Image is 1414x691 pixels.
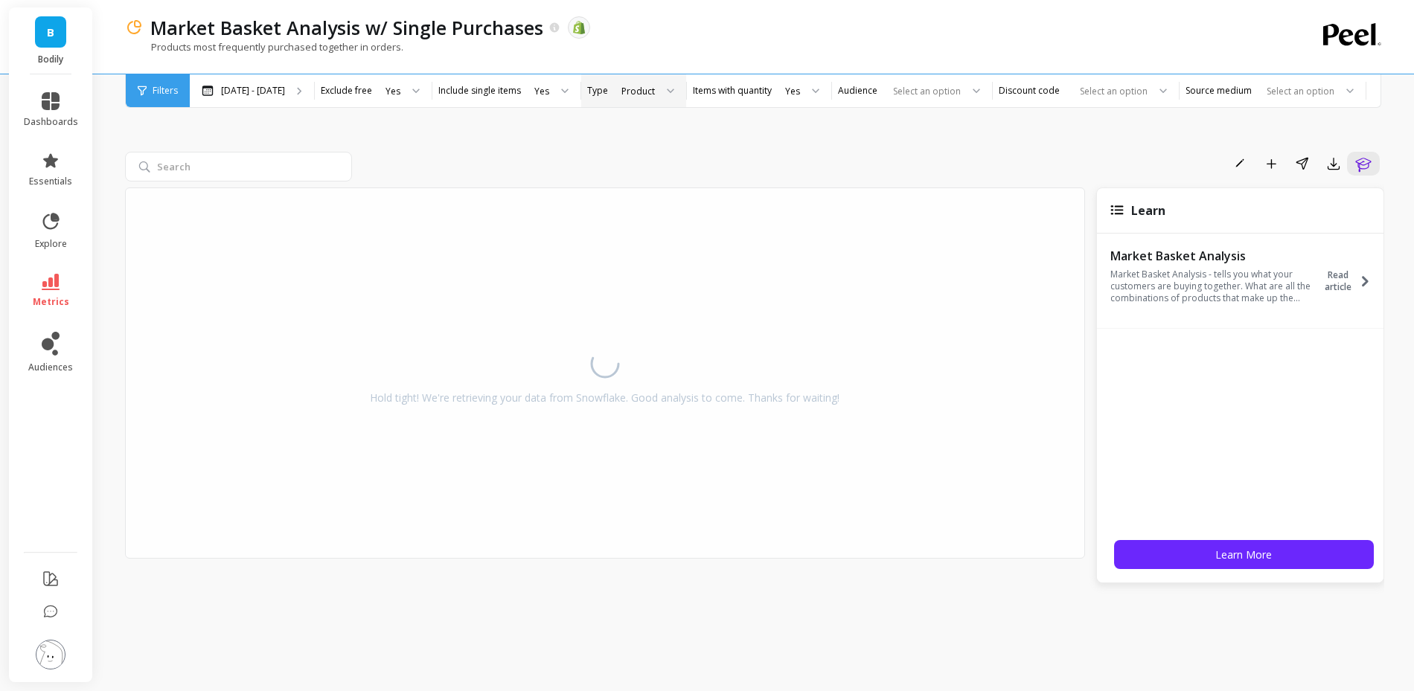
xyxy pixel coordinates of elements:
label: Items with quantity [693,85,772,97]
label: Exclude free [321,85,372,97]
input: Search [125,152,352,181]
span: explore [35,238,67,250]
img: api.shopify.svg [572,21,586,34]
p: Market Basket Analysis [1110,248,1315,263]
div: Yes [534,84,549,98]
button: Learn More [1114,540,1374,569]
p: [DATE] - [DATE] [221,85,285,97]
div: Yes [785,84,800,98]
label: Type [587,85,608,97]
p: Market Basket Analysis - tells you what your customers are buying together. What are all the comb... [1110,269,1315,304]
span: Learn More [1215,547,1272,562]
span: Filters [153,85,178,97]
p: Market Basket Analysis w/ Single Purchases [150,15,543,40]
span: Learn [1131,202,1165,219]
button: Read article [1319,247,1380,315]
img: profile picture [36,640,65,669]
div: Product [621,84,655,98]
div: Hold tight! We're retrieving your data from Snowflake. Good analysis to come. Thanks for waiting! [370,391,839,405]
span: essentials [29,176,72,187]
p: Products most frequently purchased together in orders. [125,40,403,54]
span: audiences [28,361,73,373]
label: Include single items [438,85,521,97]
span: dashboards [24,116,78,128]
span: B [47,24,54,41]
p: Bodily [24,54,78,65]
span: Read article [1319,269,1358,293]
div: Yes [386,84,400,98]
span: metrics [33,296,69,308]
img: header icon [125,19,143,36]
